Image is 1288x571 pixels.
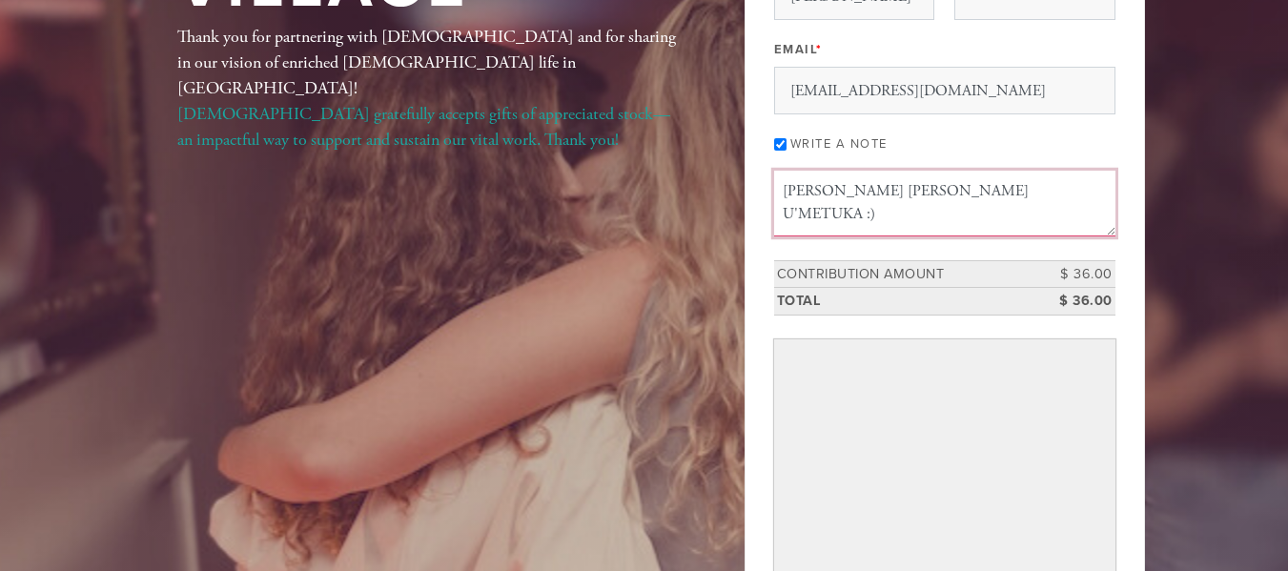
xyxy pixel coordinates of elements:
label: Email [774,41,823,58]
div: Thank you for partnering with [DEMOGRAPHIC_DATA] and for sharing in our vision of enriched [DEMOG... [177,24,683,153]
td: Total [774,288,1030,316]
span: This field is required. [816,42,823,57]
td: $ 36.00 [1030,260,1115,288]
td: Contribution Amount [774,260,1030,288]
a: [DEMOGRAPHIC_DATA] gratefully accepts gifts of appreciated stock—an impactful way to support and ... [177,103,670,151]
td: $ 36.00 [1030,288,1115,316]
label: Write a note [790,136,888,152]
